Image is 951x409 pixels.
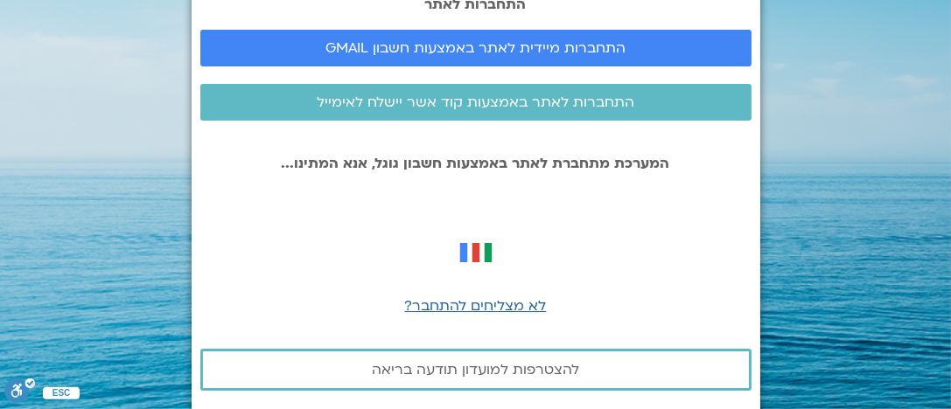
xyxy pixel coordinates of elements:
span: התחברות לאתר באמצעות קוד אשר יישלח לאימייל [317,94,634,110]
span: להצטרפות למועדון תודעה בריאה [372,362,579,378]
span: התחברות מיידית לאתר באמצעות חשבון GMAIL [325,40,626,56]
a: התחברות מיידית לאתר באמצעות חשבון GMAIL [200,30,752,66]
a: להצטרפות למועדון תודעה בריאה [200,349,752,391]
p: המערכת מתחברת לאתר באמצעות חשבון גוגל, אנא המתינו... [200,156,752,171]
a: התחברות לאתר באמצעות קוד אשר יישלח לאימייל [200,84,752,121]
a: לא מצליחים להתחבר? [405,296,547,315]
